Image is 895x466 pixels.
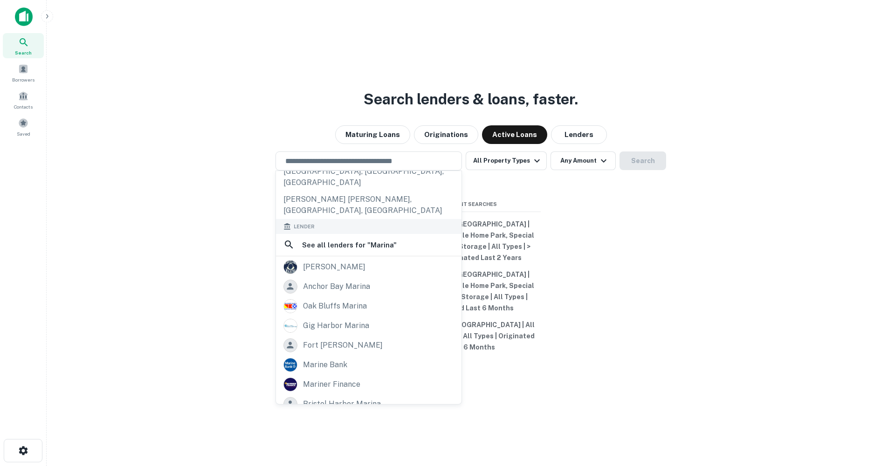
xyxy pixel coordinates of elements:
span: Recent Searches [401,200,541,208]
a: Search [3,33,44,58]
button: [US_STATE], [GEOGRAPHIC_DATA] | Mixed-Use, Mobile Home Park, Special Purpose, Self Storage | All ... [401,216,541,266]
div: [PERSON_NAME] [303,260,365,274]
a: anchor bay marina [276,277,461,296]
button: Maturing Loans [335,125,410,144]
a: fort [PERSON_NAME] [276,336,461,355]
a: marine bank [276,355,461,375]
img: capitalize-icon.png [15,7,33,26]
a: Borrowers [3,60,44,85]
img: picture [284,260,297,274]
a: Contacts [3,87,44,112]
iframe: Chat Widget [848,391,895,436]
div: fort [PERSON_NAME] [303,338,383,352]
a: bristol harbor marina [276,394,461,414]
img: picture [284,378,297,391]
button: Originations [414,125,478,144]
span: Contacts [14,103,33,110]
span: Search [15,49,32,56]
div: [PERSON_NAME] [PERSON_NAME], [GEOGRAPHIC_DATA], [GEOGRAPHIC_DATA] [276,191,461,219]
div: bristol harbor marina [303,397,381,411]
a: mariner finance [276,375,461,394]
a: Saved [3,114,44,139]
a: gig harbor marina [276,316,461,336]
button: [US_STATE], [GEOGRAPHIC_DATA] | All Property Types | All Types | Originated Last 6 Months [401,316,541,356]
button: Lenders [551,125,607,144]
span: Lender [294,223,315,231]
div: anchor bay marina [303,280,370,294]
button: Active Loans [482,125,547,144]
a: oak bluffs marina [276,296,461,316]
span: Saved [17,130,30,137]
button: All Property Types [466,151,547,170]
div: mariner finance [303,377,360,391]
div: [GEOGRAPHIC_DATA], [GEOGRAPHIC_DATA], [GEOGRAPHIC_DATA] [276,163,461,191]
h3: Search lenders & loans, faster. [364,88,578,110]
img: picture [284,300,297,313]
div: gig harbor marina [303,319,369,333]
span: Borrowers [12,76,34,83]
img: picture [284,358,297,371]
h6: See all lenders for " Marina " [302,240,397,251]
button: [US_STATE], [GEOGRAPHIC_DATA] | Mixed-Use, Mobile Home Park, Special Purpose, Self Storage | All ... [401,266,541,316]
img: picture [284,319,297,332]
div: marine bank [303,358,347,372]
div: oak bluffs marina [303,299,367,313]
button: Any Amount [551,151,616,170]
a: [PERSON_NAME] [276,257,461,277]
